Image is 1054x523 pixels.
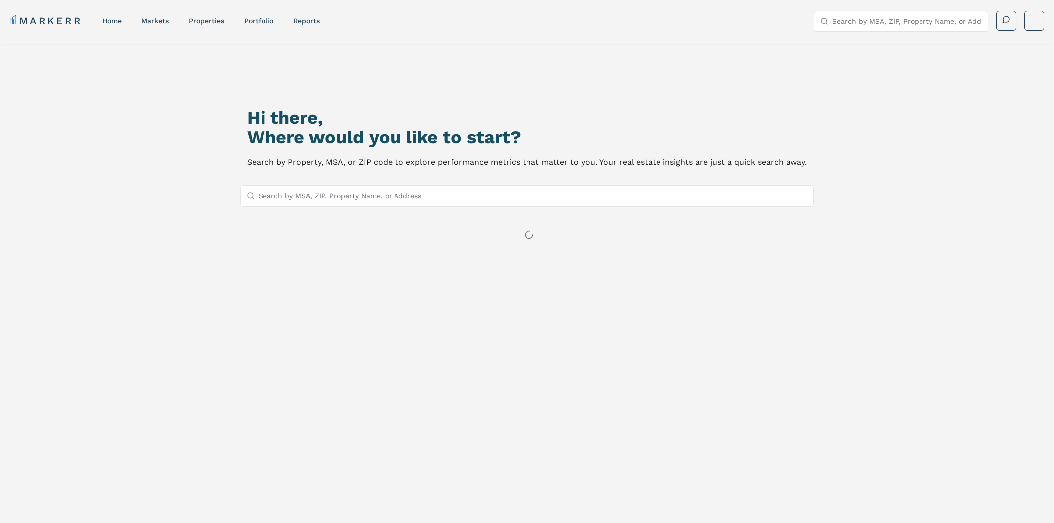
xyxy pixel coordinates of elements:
[832,11,982,31] input: Search by MSA, ZIP, Property Name, or Address
[141,17,169,25] a: markets
[293,17,320,25] a: reports
[189,17,224,25] a: properties
[259,186,807,206] input: Search by MSA, ZIP, Property Name, or Address
[102,17,122,25] a: home
[247,108,807,128] h1: Hi there,
[247,128,807,147] h2: Where would you like to start?
[244,17,273,25] a: Portfolio
[10,14,82,28] a: MARKERR
[247,155,807,169] p: Search by Property, MSA, or ZIP code to explore performance metrics that matter to you. Your real...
